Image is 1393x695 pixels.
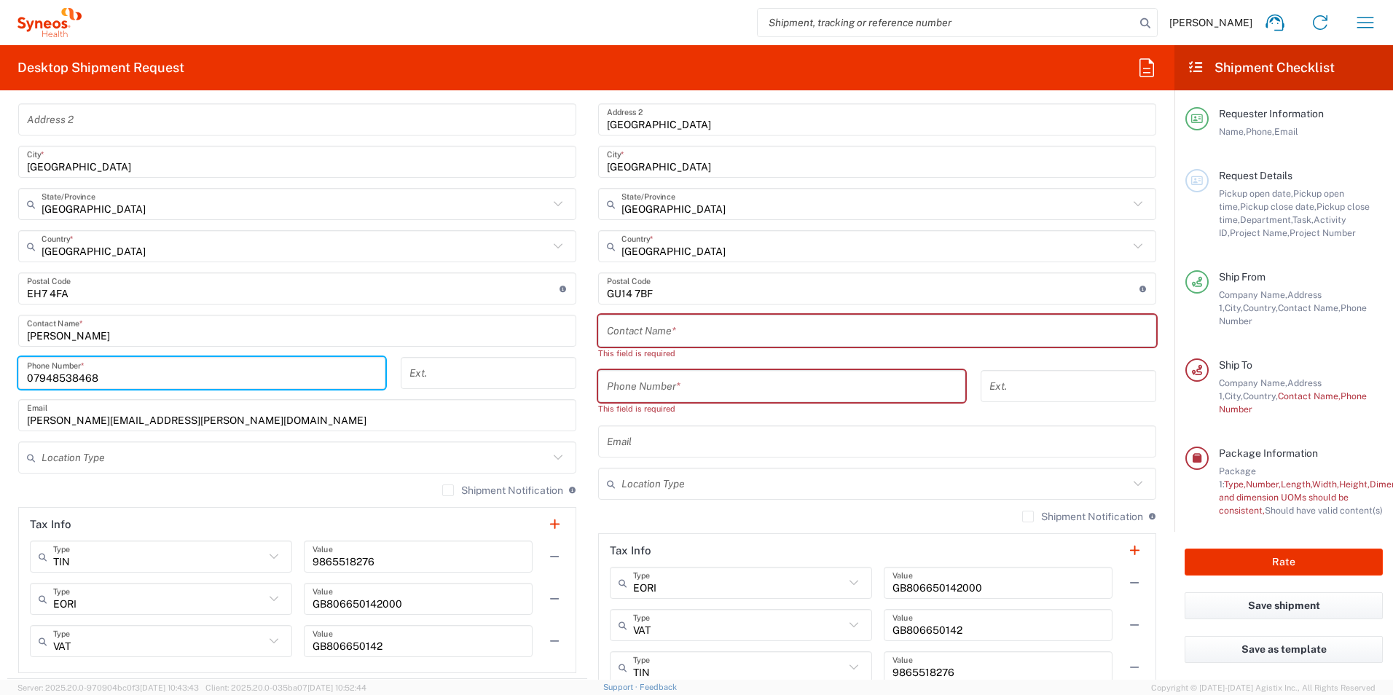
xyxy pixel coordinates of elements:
span: Client: 2025.20.0-035ba07 [205,683,366,692]
h2: Tax Info [30,517,71,532]
span: Phone, [1246,126,1274,137]
span: City, [1225,302,1243,313]
input: Shipment, tracking or reference number [758,9,1135,36]
span: Pickup open date, [1219,188,1293,199]
span: Project Number [1290,227,1356,238]
button: Rate [1185,549,1383,576]
span: Department, [1240,214,1292,225]
span: Server: 2025.20.0-970904bc0f3 [17,683,199,692]
span: [DATE] 10:43:43 [140,683,199,692]
span: Company Name, [1219,377,1287,388]
span: Email [1274,126,1298,137]
span: Package 1: [1219,466,1256,490]
span: [DATE] 10:52:44 [307,683,366,692]
label: Shipment Notification [442,484,563,496]
div: This field is required [598,402,965,415]
span: Ship From [1219,271,1266,283]
span: Type, [1224,479,1246,490]
span: Contact Name, [1278,390,1341,401]
span: Length, [1281,479,1312,490]
a: Support [603,683,640,691]
span: Width, [1312,479,1339,490]
span: Project Name, [1230,227,1290,238]
span: Task, [1292,214,1314,225]
h2: Desktop Shipment Request [17,59,184,76]
span: City, [1225,390,1243,401]
span: Copyright © [DATE]-[DATE] Agistix Inc., All Rights Reserved [1151,681,1376,694]
span: Pickup close date, [1240,201,1317,212]
button: Save shipment [1185,592,1383,619]
span: Number, [1246,479,1281,490]
span: Country, [1243,390,1278,401]
span: Request Details [1219,170,1292,181]
span: Requester Information [1219,108,1324,119]
span: Package Information [1219,447,1318,459]
span: Contact Name, [1278,302,1341,313]
span: Country, [1243,302,1278,313]
span: Company Name, [1219,289,1287,300]
h2: Tax Info [610,543,651,558]
h2: Shipment Checklist [1188,59,1335,76]
span: Height, [1339,479,1370,490]
span: [PERSON_NAME] [1169,16,1252,29]
span: Should have valid content(s) [1265,505,1383,516]
span: Ship To [1219,359,1252,371]
div: This field is required [598,347,1156,360]
a: Feedback [640,683,677,691]
span: Name, [1219,126,1246,137]
button: Save as template [1185,636,1383,663]
label: Shipment Notification [1022,511,1143,522]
